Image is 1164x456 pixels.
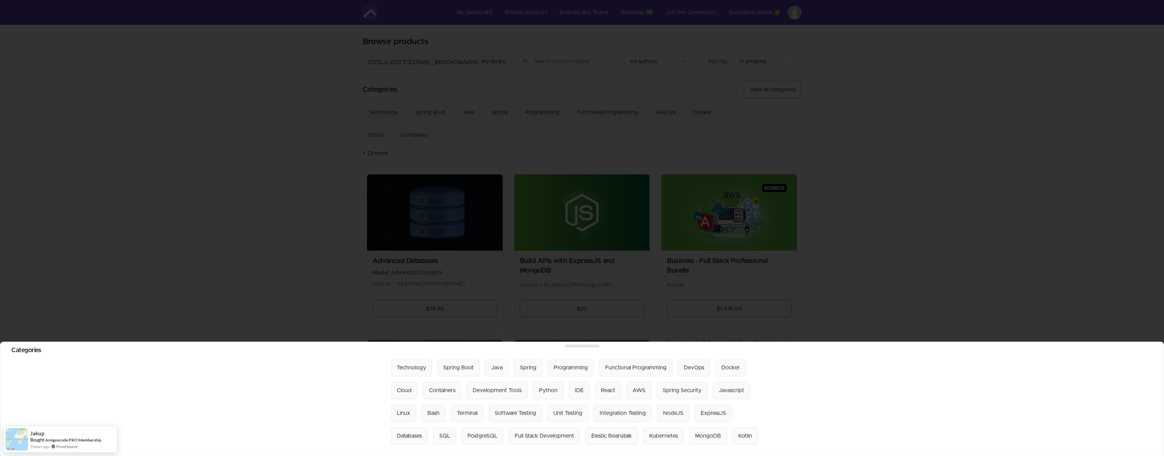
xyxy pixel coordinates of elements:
[591,432,632,440] div: Elestic Beanstalk
[473,386,522,395] div: Development Tools
[429,386,455,395] div: Containers
[721,364,740,372] div: Docker
[427,409,440,417] div: Bash
[397,432,422,440] div: Databases
[11,347,1153,354] h2: Categories
[539,386,558,395] div: Python
[397,386,412,395] div: Cloud
[515,432,574,440] div: Full Stack Development
[575,386,584,395] div: IDE
[397,409,410,417] div: Linux
[600,409,646,417] div: Integration Testing
[695,432,721,440] div: MongoDB
[553,409,582,417] div: Unit Testing
[467,432,497,440] div: PostgreSQL
[738,432,752,440] div: Kotlin
[663,409,683,417] div: NodeJS
[684,364,704,372] div: DevOps
[719,386,744,395] div: Javascript
[397,364,426,372] div: Technology
[601,386,615,395] div: React
[457,409,477,417] div: Terminal
[605,364,667,372] div: Functional Programming
[443,364,474,372] div: Spring Boot
[632,386,645,395] div: AWS
[649,432,678,440] div: Kubernetes
[439,432,450,440] div: SQL
[520,364,536,372] div: Spring
[701,409,726,417] div: ExpressJS
[554,364,588,372] div: Programming
[491,364,503,372] div: Java
[495,409,536,417] div: Software Testing
[663,386,701,395] div: Spring Security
